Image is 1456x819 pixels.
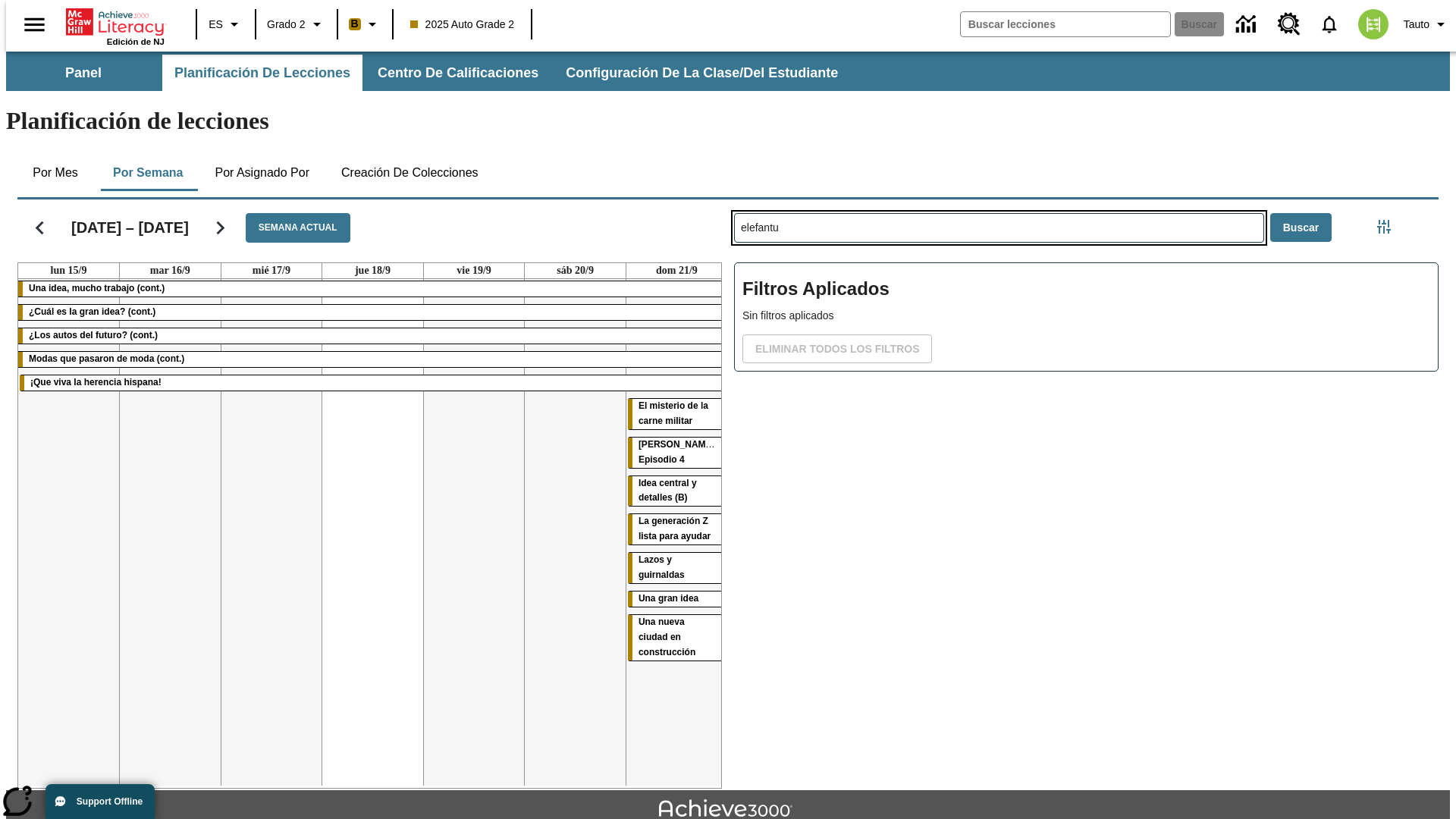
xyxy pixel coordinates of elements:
input: Buscar lecciones [735,214,1263,242]
span: Centro de calificaciones [378,64,538,82]
button: Configuración de la clase/del estudiante [554,55,850,91]
div: Una gran idea [628,591,726,607]
span: ¿Los autos del futuro? (cont.) [29,330,158,340]
a: Centro de información [1227,4,1269,45]
button: Support Offline [45,784,155,819]
button: Planificación de lecciones [162,55,362,91]
a: 15 de septiembre de 2025 [48,263,90,278]
div: Filtros Aplicados [734,262,1439,372]
button: Creación de colecciones [329,155,491,191]
h2: Filtros Aplicados [742,271,1430,308]
a: 19 de septiembre de 2025 [453,263,494,278]
div: ¡Que viva la herencia hispana! [20,375,726,391]
button: Buscar [1270,213,1332,243]
div: Portada [66,5,165,46]
input: Buscar campo [961,12,1170,36]
span: Support Offline [77,796,143,807]
span: El misterio de la carne militar [639,400,708,426]
div: Idea central y detalles (B) [628,476,726,507]
button: Semana actual [246,213,350,243]
button: Por semana [101,155,195,191]
span: B [351,14,359,33]
button: Por mes [17,155,93,191]
div: ¿Los autos del futuro? (cont.) [18,328,727,344]
button: Panel [8,55,159,91]
button: Abrir el menú lateral [12,2,57,47]
span: Grado 2 [267,17,306,33]
button: Escoja un nuevo avatar [1349,5,1398,44]
span: Una nueva ciudad en construcción [639,617,695,657]
span: Configuración de la clase/del estudiante [566,64,838,82]
a: 16 de septiembre de 2025 [147,263,193,278]
span: Una gran idea [639,593,698,604]
div: Una nueva ciudad en construcción [628,615,726,661]
span: Tauto [1404,17,1429,33]
span: Idea central y detalles (B) [639,478,697,504]
a: Notificaciones [1310,5,1349,44]
span: 2025 Auto Grade 2 [410,17,515,33]
span: ES [209,17,223,33]
div: Elena Menope: Episodio 4 [628,438,726,468]
div: Lazos y guirnaldas [628,553,726,583]
a: 21 de septiembre de 2025 [653,263,701,278]
span: ¡Que viva la herencia hispana! [30,377,162,388]
button: Lenguaje: ES, Selecciona un idioma [202,11,250,38]
div: La generación Z lista para ayudar [628,514,726,544]
a: 18 de septiembre de 2025 [352,263,394,278]
span: Una idea, mucho trabajo (cont.) [29,283,165,293]
a: 17 de septiembre de 2025 [249,263,293,278]
a: Centro de recursos, Se abrirá en una pestaña nueva. [1269,4,1310,45]
button: Seguir [201,209,240,247]
button: Por asignado por [202,155,322,191]
div: Calendario [5,193,722,789]
span: Planificación de lecciones [174,64,350,82]
button: Grado: Grado 2, Elige un grado [261,11,332,38]
span: Elena Menope: Episodio 4 [639,439,718,465]
img: avatar image [1358,9,1389,39]
span: ¿Cuál es la gran idea? (cont.) [29,306,155,317]
div: Modas que pasaron de moda (cont.) [18,352,727,367]
button: Regresar [20,209,59,247]
div: ¿Cuál es la gran idea? (cont.) [18,305,727,320]
button: Boost El color de la clase es anaranjado claro. Cambiar el color de la clase. [343,11,388,38]
div: El misterio de la carne militar [628,399,726,429]
h1: Planificación de lecciones [6,107,1450,135]
button: Centro de calificaciones [366,55,551,91]
span: Lazos y guirnaldas [639,554,685,580]
span: Modas que pasaron de moda (cont.) [29,353,184,364]
div: Buscar [722,193,1439,789]
p: Sin filtros aplicados [742,308,1430,324]
span: Panel [65,64,102,82]
button: Perfil/Configuración [1398,11,1456,38]
div: Subbarra de navegación [6,55,852,91]
div: Una idea, mucho trabajo (cont.) [18,281,727,297]
a: Portada [66,7,165,37]
h2: [DATE] – [DATE] [71,218,189,237]
span: Edición de NJ [107,37,165,46]
span: La generación Z lista para ayudar [639,516,711,541]
div: Subbarra de navegación [6,52,1450,91]
a: 20 de septiembre de 2025 [554,263,597,278]
button: Menú lateral de filtros [1369,212,1399,242]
